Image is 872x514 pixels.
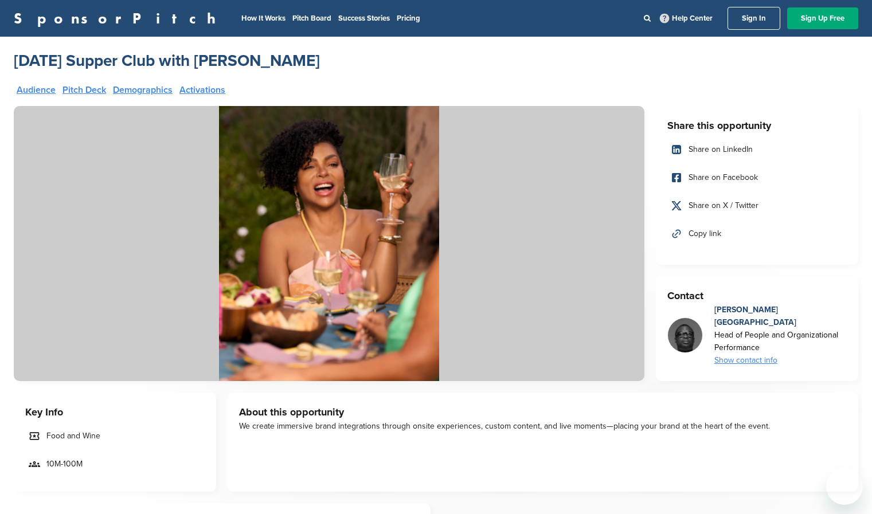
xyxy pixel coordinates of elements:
[113,85,173,95] a: Demographics
[46,430,100,442] span: Food and Wine
[787,7,858,29] a: Sign Up Free
[338,14,390,23] a: Success Stories
[239,420,847,433] div: We create immersive brand integrations through onsite experiences, custom content, and live momen...
[667,222,847,246] a: Copy link
[17,85,56,95] a: Audience
[25,404,205,420] h3: Key Info
[667,288,847,304] h3: Contact
[46,458,83,470] span: 10M-100M
[826,468,863,505] iframe: Button to launch messaging window
[14,50,320,71] a: [DATE] Supper Club with [PERSON_NAME]
[689,143,753,156] span: Share on LinkedIn
[667,194,847,218] a: Share on X / Twitter
[14,106,644,381] img: Sponsorpitch &
[658,11,715,25] a: Help Center
[14,11,223,26] a: SponsorPitch
[397,14,420,23] a: Pricing
[689,227,721,240] span: Copy link
[667,117,847,134] h3: Share this opportunity
[179,85,225,95] a: Activations
[714,304,847,329] div: [PERSON_NAME][GEOGRAPHIC_DATA]
[62,85,106,95] a: Pitch Deck
[714,329,847,354] div: Head of People and Organizational Performance
[667,138,847,162] a: Share on LinkedIn
[239,404,847,420] h3: About this opportunity
[292,14,331,23] a: Pitch Board
[241,14,286,23] a: How It Works
[689,171,758,184] span: Share on Facebook
[714,354,847,367] div: Show contact info
[689,199,758,212] span: Share on X / Twitter
[667,166,847,190] a: Share on Facebook
[728,7,780,30] a: Sign In
[668,318,702,370] img: Thumbnail headshot2019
